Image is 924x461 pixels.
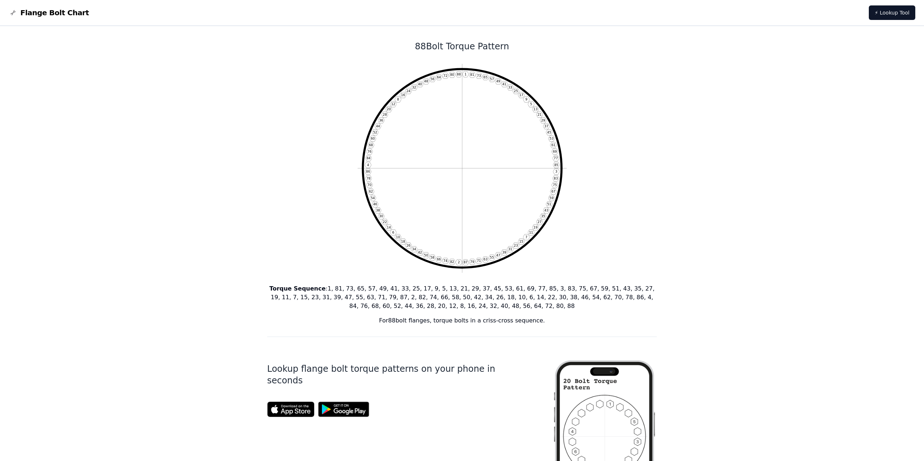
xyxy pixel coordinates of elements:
[269,285,326,292] b: Torque Sequence
[553,183,557,187] text: 75
[547,131,551,134] text: 45
[525,235,527,239] text: 7
[544,209,548,212] text: 43
[490,256,494,259] text: 55
[371,196,375,200] text: 54
[549,196,553,200] text: 59
[267,316,657,325] p: For 88 bolt flanges, torque bolts in a criss-cross sequence.
[541,119,545,122] text: 29
[396,235,400,239] text: 10
[551,143,555,147] text: 61
[267,402,314,417] img: App Store badge for the Flange Bolt Chart app
[424,254,428,257] text: 50
[869,5,915,20] a: ⚡ Lookup Tool
[533,107,537,111] text: 13
[450,73,454,77] text: 80
[463,260,467,264] text: 87
[544,124,548,128] text: 37
[541,214,545,218] text: 35
[20,8,89,18] span: Flange Bolt Chart
[483,258,487,261] text: 63
[477,259,481,263] text: 71
[519,240,523,243] text: 15
[412,86,416,89] text: 32
[537,220,541,224] text: 27
[418,251,422,254] text: 42
[376,209,380,212] text: 38
[367,163,369,167] text: 4
[514,89,518,93] text: 25
[406,89,411,93] text: 24
[392,231,394,234] text: 6
[383,220,387,224] text: 22
[502,251,506,254] text: 39
[367,183,372,187] text: 70
[424,79,428,83] text: 48
[397,98,399,101] text: 8
[401,93,405,97] text: 16
[514,244,518,247] text: 23
[525,98,527,101] text: 9
[9,8,17,17] img: Flange Bolt Chart Logo
[554,177,558,180] text: 83
[383,113,387,116] text: 28
[391,102,395,106] text: 12
[367,150,372,153] text: 76
[533,226,537,229] text: 19
[553,150,557,153] text: 69
[373,131,377,134] text: 52
[437,258,441,261] text: 66
[502,82,506,86] text: 41
[267,41,657,52] h1: 88 Bolt Torque Pattern
[450,260,454,264] text: 82
[547,202,551,206] text: 51
[387,226,391,229] text: 14
[508,86,512,89] text: 33
[430,256,435,259] text: 58
[314,398,373,421] img: Get it on Google Play
[470,73,474,77] text: 81
[267,363,529,386] h1: Lookup flange bolt torque patterns on your phone in seconds
[490,77,494,81] text: 57
[369,190,373,193] text: 62
[387,107,391,111] text: 20
[401,240,405,243] text: 18
[496,79,500,83] text: 49
[554,156,558,160] text: 77
[483,75,487,79] text: 65
[366,177,371,180] text: 78
[457,73,461,76] text: 88
[412,247,416,251] text: 34
[437,75,441,79] text: 64
[477,74,481,78] text: 73
[366,170,370,173] text: 86
[9,8,89,18] a: Flange Bolt Chart LogoFlange Bolt Chart
[443,259,448,263] text: 74
[457,260,460,264] text: 2
[366,156,371,160] text: 84
[379,214,383,218] text: 30
[555,170,557,173] text: 3
[549,137,553,140] text: 53
[519,93,523,97] text: 17
[470,260,474,264] text: 79
[554,163,558,167] text: 85
[376,124,380,128] text: 44
[529,231,533,234] text: 11
[369,143,373,147] text: 68
[418,82,422,86] text: 40
[496,254,500,257] text: 47
[371,137,375,140] text: 60
[267,284,657,310] p: : 1, 81, 73, 65, 57, 49, 41, 33, 25, 17, 9, 5, 13, 21, 29, 37, 45, 53, 61, 69, 77, 85, 3, 83, 75,...
[530,102,532,106] text: 5
[551,190,555,193] text: 67
[443,74,447,78] text: 72
[508,247,512,251] text: 31
[373,202,377,206] text: 46
[537,113,541,116] text: 21
[430,77,435,81] text: 56
[406,244,411,247] text: 26
[464,73,467,76] text: 1
[379,119,383,122] text: 36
